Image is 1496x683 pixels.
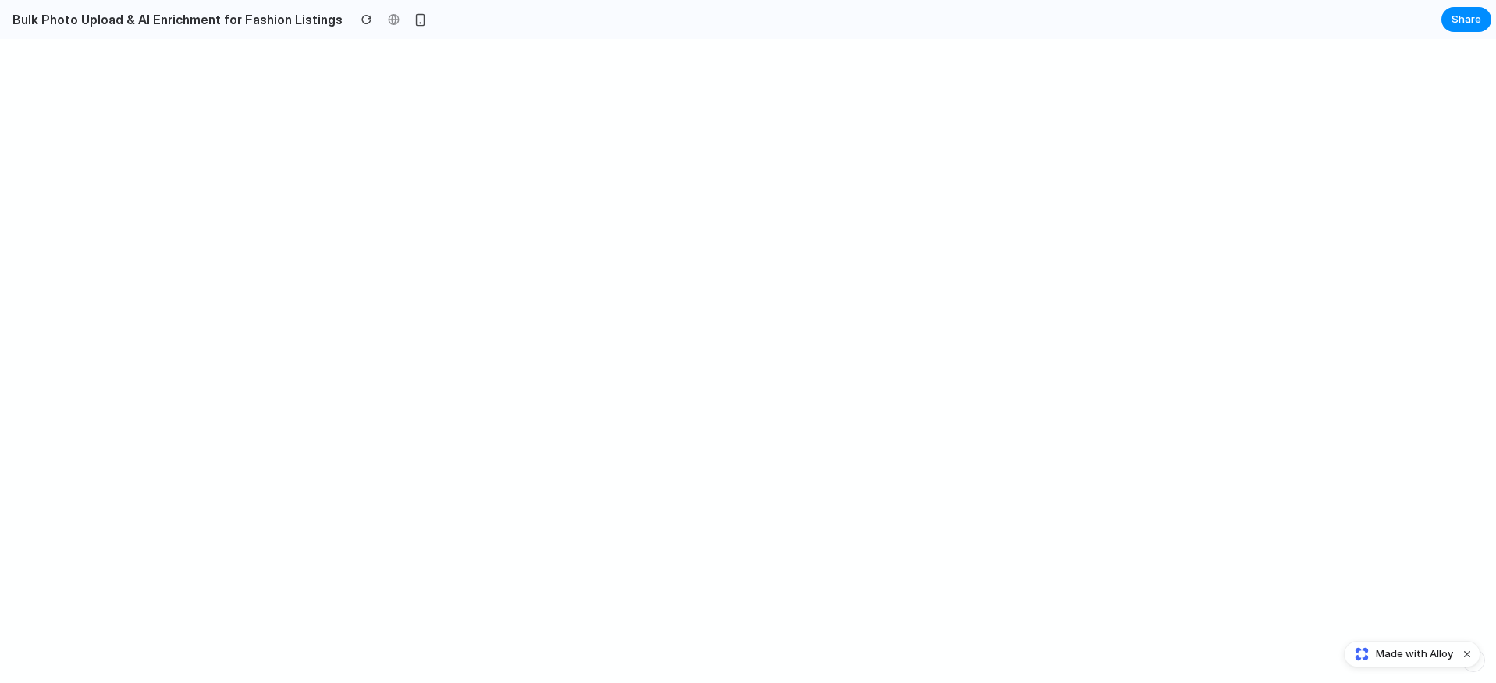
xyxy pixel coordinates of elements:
button: Dismiss watermark [1458,645,1476,663]
a: Made with Alloy [1345,646,1455,662]
button: Share [1441,7,1491,32]
span: Share [1452,12,1481,27]
h2: Bulk Photo Upload & AI Enrichment for Fashion Listings [6,10,343,29]
span: Made with Alloy [1376,646,1453,662]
